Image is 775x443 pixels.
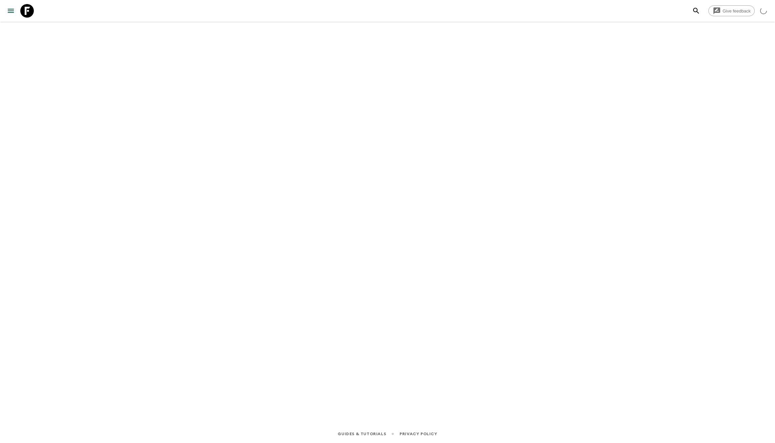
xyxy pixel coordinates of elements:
a: Give feedback [708,5,755,16]
a: Privacy Policy [400,430,437,438]
span: Give feedback [719,8,754,14]
button: menu [4,4,18,18]
a: Guides & Tutorials [338,430,386,438]
button: search adventures [689,4,703,18]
